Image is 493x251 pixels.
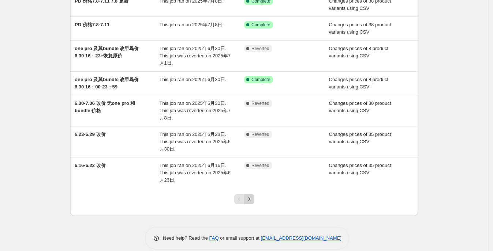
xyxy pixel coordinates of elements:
span: 6.23-6.29 改价 [75,132,106,137]
span: Changes prices of 8 product variants using CSV [329,77,389,90]
span: Reverted [251,100,269,106]
span: Changes prices of 35 product variants using CSV [329,163,391,175]
span: Reverted [251,163,269,168]
span: 6.16-6.22 改价 [75,163,106,168]
span: Reverted [251,132,269,137]
a: FAQ [209,235,219,241]
span: This job ran on 2025年7月8日. [160,22,224,27]
span: This job ran on 2025年6月30日. This job was reverted on 2025年7月8日. [160,100,231,121]
span: one pro 及其bundle 改早鸟价 6.30 16：00-23：59 [75,77,139,90]
span: Changes prices of 8 product variants using CSV [329,46,389,58]
a: [EMAIL_ADDRESS][DOMAIN_NAME] [261,235,341,241]
span: Reverted [251,46,269,52]
span: This job ran on 2025年6月30日. This job was reverted on 2025年7月1日. [160,46,231,66]
span: Need help? Read the [163,235,209,241]
span: or email support at [219,235,261,241]
span: This job ran on 2025年6月23日. This job was reverted on 2025年6月30日. [160,132,231,152]
span: Changes prices of 38 product variants using CSV [329,22,391,35]
span: one pro 及其bundle 改早鸟价 6.30 16：23+恢复原价 [75,46,139,58]
span: Changes prices of 35 product variants using CSV [329,132,391,144]
nav: Pagination [234,194,254,204]
span: This job ran on 2025年6月16日. This job was reverted on 2025年6月23日. [160,163,231,183]
span: 6.30-7.06 改价 无one pro 和bundle 价格 [75,100,135,113]
span: This job ran on 2025年6月30日. [160,77,227,82]
span: Changes prices of 30 product variants using CSV [329,100,391,113]
button: Next [244,194,254,204]
span: PD 价格7.8-7.11 [75,22,109,27]
span: Complete [251,22,270,28]
span: Complete [251,77,270,83]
